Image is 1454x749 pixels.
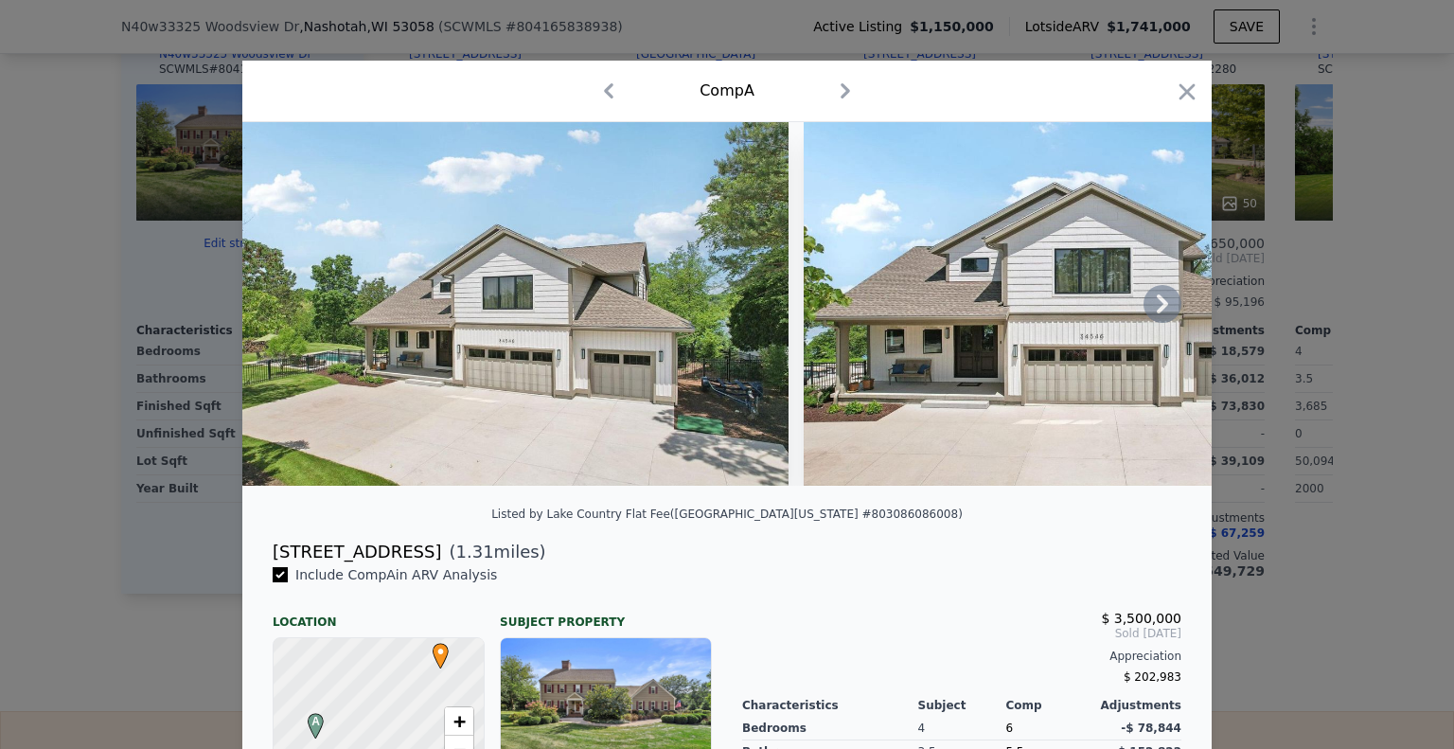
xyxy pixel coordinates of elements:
[918,698,1006,713] div: Subject
[700,80,754,102] div: Comp A
[1101,611,1181,626] span: $ 3,500,000
[742,649,1181,664] div: Appreciation
[303,713,314,724] div: A
[456,542,494,562] span: 1.31
[742,626,1181,641] span: Sold [DATE]
[288,567,505,582] span: Include Comp A in ARV Analysis
[500,599,712,630] div: Subject Property
[1093,698,1181,713] div: Adjustments
[742,717,918,740] div: Bedrooms
[742,698,918,713] div: Characteristics
[804,122,1350,486] img: Property Img
[428,637,453,666] span: •
[273,599,485,630] div: Location
[491,508,963,521] div: Listed by Lake Country Flat Fee ([GEOGRAPHIC_DATA][US_STATE] #803086086008)
[918,717,1006,740] div: 4
[273,539,441,565] div: [STREET_ADDRESS]
[441,539,545,565] span: ( miles)
[1124,670,1181,684] span: $ 202,983
[445,707,473,736] a: Zoom in
[1005,698,1093,713] div: Comp
[242,122,789,486] img: Property Img
[453,709,466,733] span: +
[1005,722,1013,735] span: 6
[428,643,439,654] div: •
[303,713,328,730] span: A
[1121,722,1181,735] span: -$ 78,844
